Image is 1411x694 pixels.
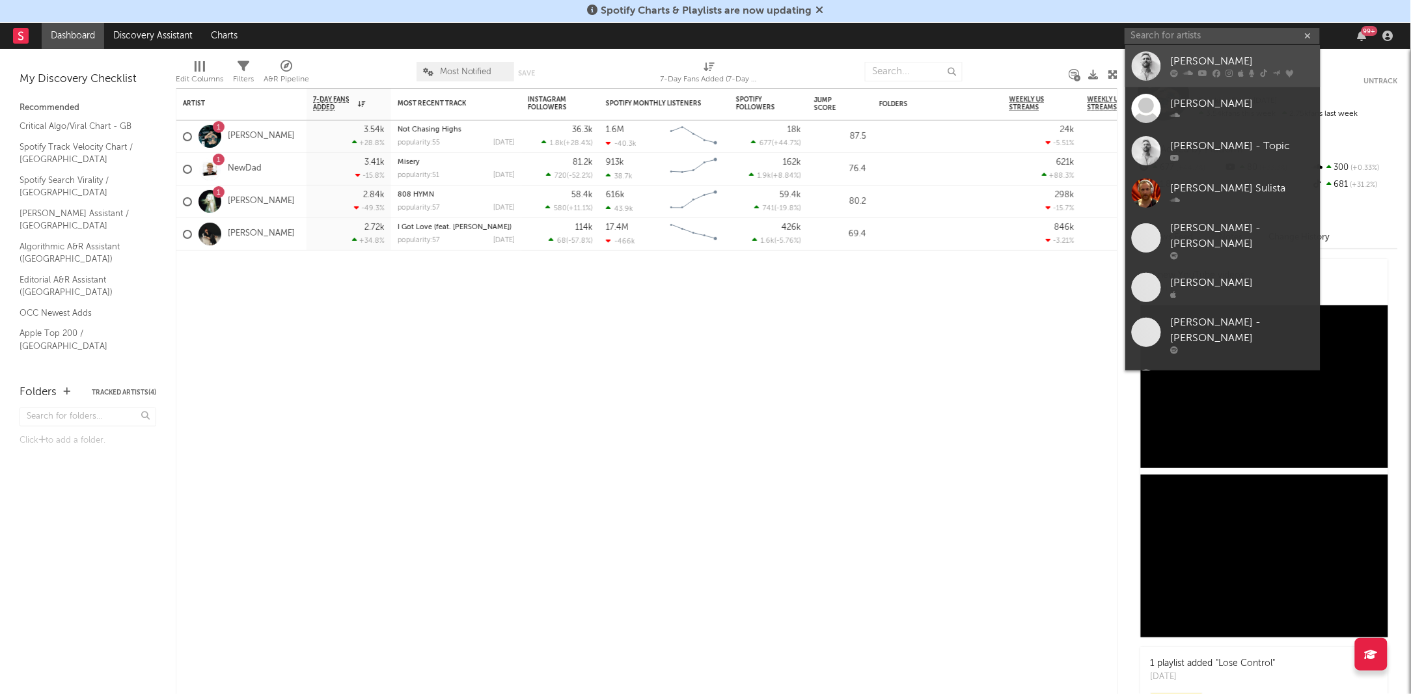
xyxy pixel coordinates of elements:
div: 99 + [1362,26,1378,36]
div: 846k [1054,223,1075,232]
a: Critical Algo/Viral Chart - GB [20,119,143,133]
div: 81.2k [573,158,593,167]
div: Click to add a folder. [20,433,156,449]
span: +28.4 % [566,140,591,147]
a: [PERSON_NAME] [1125,87,1321,130]
div: 76.4 [814,161,866,177]
div: Folders [879,100,977,108]
button: Untrack [1364,75,1398,88]
div: 59.4k [780,191,801,199]
a: OCC Newest Adds [20,306,143,320]
input: Search for folders... [20,408,156,426]
span: +0.33 % [1349,165,1380,172]
div: Recommended [20,100,156,116]
div: 114k [575,223,593,232]
div: Edit Columns [176,72,223,87]
span: 1.6k [761,238,774,245]
div: -15.7 % [1046,204,1075,212]
span: Weekly UK Streams [1088,96,1136,111]
div: ( ) [546,171,593,180]
div: ( ) [751,139,801,147]
div: A&R Pipeline [264,55,309,93]
a: [PERSON_NAME] - Glowinthedark [1125,361,1321,413]
span: 720 [555,173,567,180]
div: 69.4 [814,227,866,242]
div: Spotify Monthly Listeners [606,100,704,107]
div: [DATE] [493,139,515,146]
div: 2.72k [364,223,385,232]
div: [PERSON_NAME] - Glowinthedark [1171,367,1314,398]
input: Search for artists [1125,28,1320,44]
div: Instagram Followers [528,96,573,111]
div: 913k [606,158,624,167]
div: 43.9k [606,204,633,213]
div: -466k [606,237,635,245]
div: popularity: 57 [398,237,440,244]
div: 808 HYMN [398,191,515,199]
a: Editorial A&R Assistant ([GEOGRAPHIC_DATA]) [20,273,143,299]
div: Edit Columns [176,55,223,93]
a: "Lose Control" [1216,659,1276,668]
div: 17.4M [606,223,629,232]
div: 681 [1311,176,1398,193]
a: [PERSON_NAME] [228,229,295,240]
span: +31.2 % [1349,182,1378,189]
a: Spotify Search Virality / [GEOGRAPHIC_DATA] [20,173,143,200]
div: 3.41k [364,158,385,167]
div: 1 playlist added [1151,657,1276,671]
div: Misery [398,159,515,166]
div: 3.54k [364,126,385,134]
div: 2.84k [363,191,385,199]
div: ( ) [545,204,593,212]
div: 1.6M [606,126,624,134]
div: I Got Love (feat. Nate Dogg) [398,224,515,231]
div: 298k [1055,191,1075,199]
span: +8.84 % [773,173,799,180]
span: 1.9k [758,173,771,180]
a: [PERSON_NAME] - Topic [1125,130,1321,172]
div: ( ) [754,204,801,212]
a: Dashboard [42,23,104,49]
a: [PERSON_NAME] Assistant / [GEOGRAPHIC_DATA] [20,206,143,233]
span: -52.2 % [569,173,591,180]
svg: Chart title [664,120,723,153]
div: 38.7k [606,172,633,180]
div: 58.4k [571,191,593,199]
div: ( ) [752,236,801,245]
div: -15.8 % [355,171,385,180]
div: ( ) [749,171,801,180]
span: 68 [557,238,566,245]
a: [PERSON_NAME] [1125,45,1321,87]
span: -5.76 % [776,238,799,245]
span: +11.1 % [569,205,591,212]
div: -49.3 % [354,204,385,212]
a: [PERSON_NAME] - [PERSON_NAME] [1125,309,1321,361]
a: Apple Top 200 / [GEOGRAPHIC_DATA] [20,326,143,353]
span: Spotify Charts & Playlists are now updating [601,6,812,16]
svg: Chart title [664,218,723,251]
a: I Got Love (feat. [PERSON_NAME]) [398,224,512,231]
div: 162k [783,158,801,167]
span: -57.8 % [568,238,591,245]
div: Not Chasing Highs [398,126,515,133]
span: +44.7 % [774,140,799,147]
div: [PERSON_NAME] - Topic [1171,139,1314,154]
div: -40.3k [606,139,637,148]
div: 616k [606,191,625,199]
div: 18k [788,126,801,134]
div: [DATE] [493,172,515,179]
div: [DATE] [1151,671,1276,684]
div: [PERSON_NAME] - [PERSON_NAME] [1171,315,1314,346]
div: [PERSON_NAME] - [PERSON_NAME] [1171,221,1314,252]
div: Filters [233,55,254,93]
div: [PERSON_NAME] [1171,275,1314,291]
svg: Chart title [664,186,723,218]
span: 741 [763,205,774,212]
a: [PERSON_NAME] [228,196,295,207]
div: Spotify Followers [736,96,782,111]
a: Charts [202,23,247,49]
span: Most Notified [440,68,492,76]
div: [PERSON_NAME] [1171,96,1314,112]
div: Jump Score [814,96,847,112]
div: [DATE] [493,237,515,244]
